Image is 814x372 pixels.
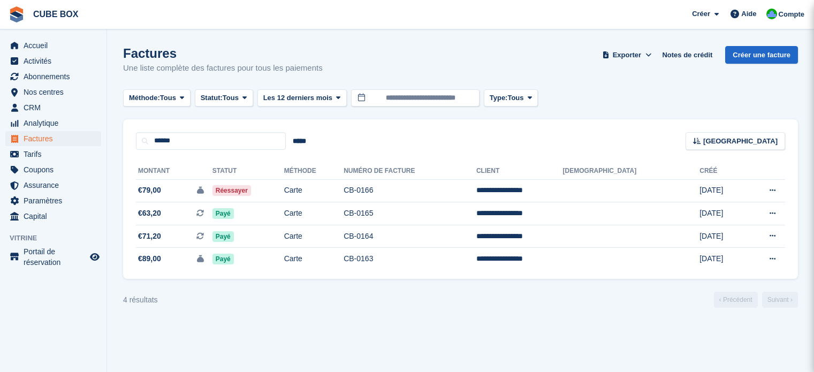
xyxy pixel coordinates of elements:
[5,178,101,193] a: menu
[212,163,284,180] th: Statut
[344,202,476,225] td: CB-0165
[9,6,25,22] img: stora-icon-8386f47178a22dfd0bd8f6a31ec36ba5ce8667c1dd55bd0f319d3a0aa187defe.svg
[24,54,88,69] span: Activités
[476,163,563,180] th: Client
[257,89,347,107] button: Les 12 derniers mois
[24,147,88,162] span: Tarifs
[507,93,523,103] span: Tous
[563,163,700,180] th: [DEMOGRAPHIC_DATA]
[5,100,101,115] a: menu
[762,292,798,308] a: Suivant
[29,5,82,23] a: CUBE BOX
[5,85,101,100] a: menu
[24,193,88,208] span: Paramètres
[24,85,88,100] span: Nos centres
[212,185,251,196] span: Réessayer
[138,208,161,219] span: €63,20
[344,225,476,248] td: CB-0164
[24,69,88,84] span: Abonnements
[5,147,101,162] a: menu
[212,231,234,242] span: Payé
[24,38,88,53] span: Accueil
[195,89,253,107] button: Statut: Tous
[138,185,161,196] span: €79,00
[658,46,717,64] a: Notes de crédit
[284,163,344,180] th: Méthode
[24,131,88,146] span: Factures
[123,294,158,306] div: 4 résultats
[24,246,88,268] span: Portail de réservation
[484,89,538,107] button: Type: Tous
[613,50,641,60] span: Exporter
[5,54,101,69] a: menu
[699,179,743,202] td: [DATE]
[24,116,88,131] span: Analytique
[5,38,101,53] a: menu
[10,233,106,244] span: Vitrine
[5,246,101,268] a: menu
[284,225,344,248] td: Carte
[5,162,101,177] a: menu
[123,62,323,74] p: Une liste complète des factures pour tous les paiements
[5,193,101,208] a: menu
[284,179,344,202] td: Carte
[138,231,161,242] span: €71,20
[699,225,743,248] td: [DATE]
[24,162,88,177] span: Coupons
[344,163,476,180] th: Numéro de facture
[741,9,756,19] span: Aide
[201,93,223,103] span: Statut:
[212,254,234,264] span: Payé
[123,89,191,107] button: Méthode: Tous
[223,93,239,103] span: Tous
[263,93,332,103] span: Les 12 derniers mois
[5,69,101,84] a: menu
[24,209,88,224] span: Capital
[725,46,798,64] a: Créer une facture
[136,163,212,180] th: Montant
[490,93,508,103] span: Type:
[284,248,344,270] td: Carte
[703,136,778,147] span: [GEOGRAPHIC_DATA]
[284,202,344,225] td: Carte
[600,46,653,64] button: Exporter
[344,248,476,270] td: CB-0163
[712,292,800,308] nav: Page
[692,9,710,19] span: Créer
[160,93,176,103] span: Tous
[344,179,476,202] td: CB-0166
[699,202,743,225] td: [DATE]
[714,292,758,308] a: Précédent
[5,116,101,131] a: menu
[779,9,804,20] span: Compte
[212,208,234,219] span: Payé
[24,178,88,193] span: Assurance
[699,163,743,180] th: Créé
[766,9,777,19] img: Cube Box
[5,209,101,224] a: menu
[699,248,743,270] td: [DATE]
[24,100,88,115] span: CRM
[138,253,161,264] span: €89,00
[5,131,101,146] a: menu
[129,93,160,103] span: Méthode:
[88,250,101,263] a: Boutique d'aperçu
[123,46,323,60] h1: Factures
